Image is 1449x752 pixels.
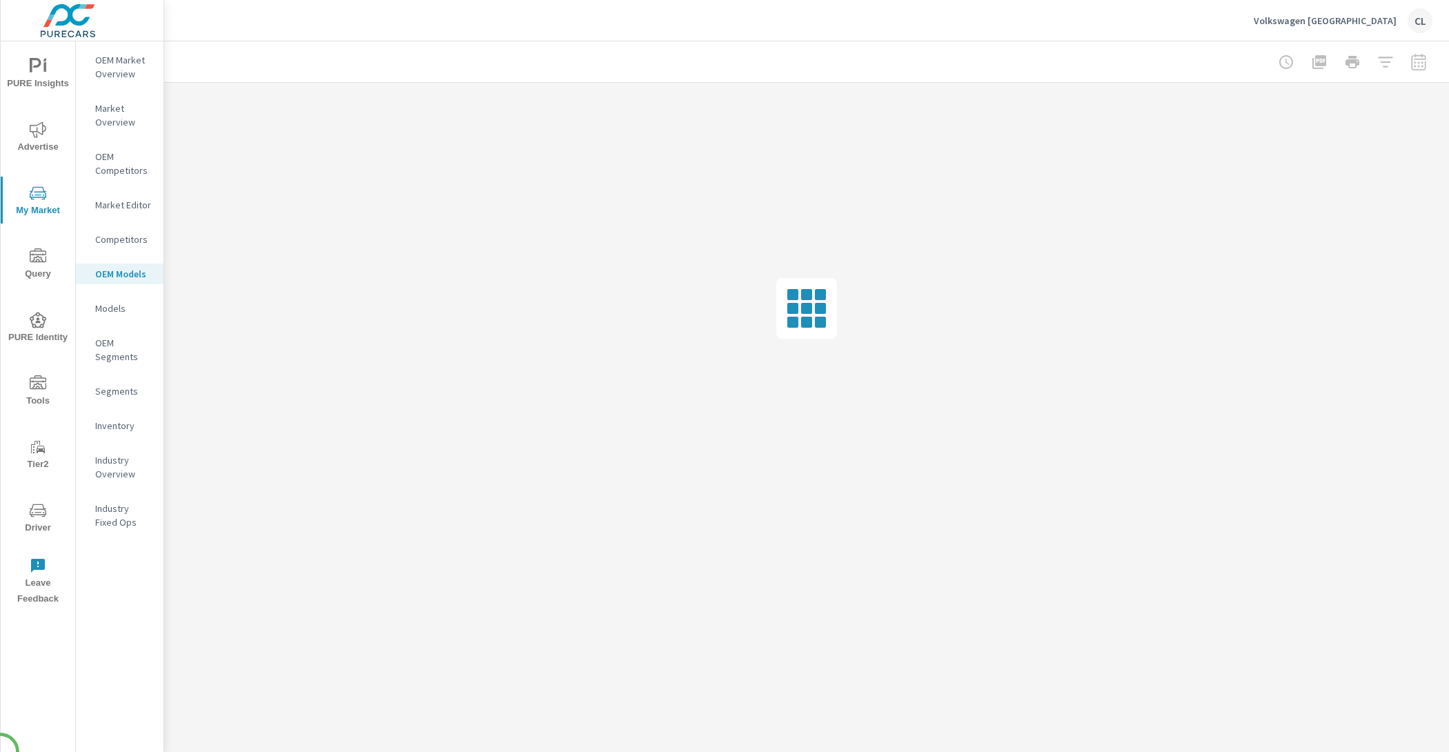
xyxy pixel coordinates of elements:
[76,195,164,215] div: Market Editor
[76,98,164,132] div: Market Overview
[95,419,152,433] p: Inventory
[76,146,164,181] div: OEM Competitors
[1254,14,1397,27] p: Volkswagen [GEOGRAPHIC_DATA]
[95,232,152,246] p: Competitors
[95,267,152,281] p: OEM Models
[95,101,152,129] p: Market Overview
[5,439,71,473] span: Tier2
[5,248,71,282] span: Query
[1408,8,1432,33] div: CL
[5,375,71,409] span: Tools
[95,384,152,398] p: Segments
[1,41,75,613] div: nav menu
[95,198,152,212] p: Market Editor
[5,502,71,536] span: Driver
[76,298,164,319] div: Models
[95,336,152,364] p: OEM Segments
[76,498,164,533] div: Industry Fixed Ops
[5,185,71,219] span: My Market
[95,502,152,529] p: Industry Fixed Ops
[76,229,164,250] div: Competitors
[95,150,152,177] p: OEM Competitors
[5,312,71,346] span: PURE Identity
[5,557,71,607] span: Leave Feedback
[76,381,164,402] div: Segments
[76,415,164,436] div: Inventory
[95,453,152,481] p: Industry Overview
[76,50,164,84] div: OEM Market Overview
[76,450,164,484] div: Industry Overview
[5,58,71,92] span: PURE Insights
[76,333,164,367] div: OEM Segments
[5,121,71,155] span: Advertise
[76,264,164,284] div: OEM Models
[95,53,152,81] p: OEM Market Overview
[95,301,152,315] p: Models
